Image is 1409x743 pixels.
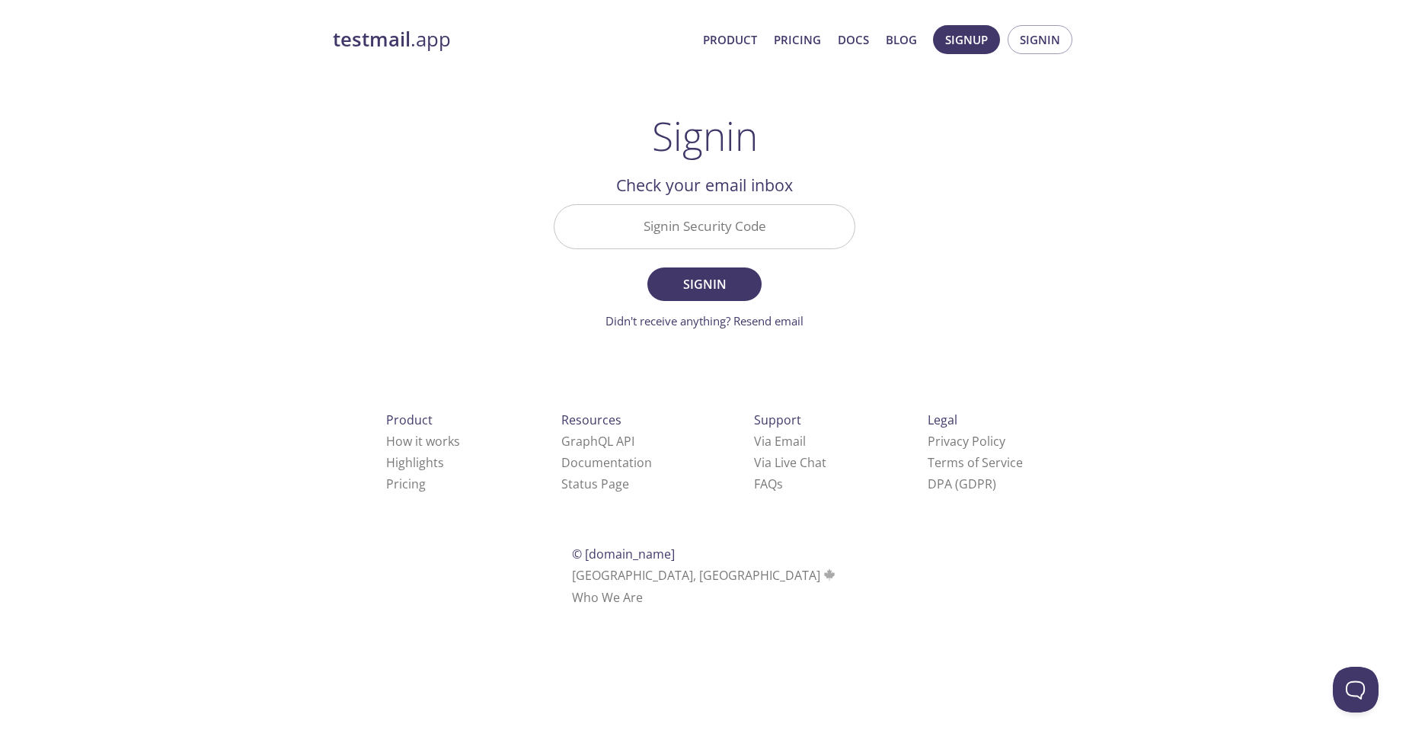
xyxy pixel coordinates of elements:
[333,26,411,53] strong: testmail
[1333,667,1379,713] iframe: Help Scout Beacon - Open
[1020,30,1060,50] span: Signin
[754,412,801,428] span: Support
[664,274,745,295] span: Signin
[386,412,433,428] span: Product
[554,172,855,198] h2: Check your email inbox
[754,433,806,450] a: Via Email
[777,476,783,492] span: s
[1008,25,1072,54] button: Signin
[754,476,783,492] a: FAQ
[886,30,917,50] a: Blog
[561,433,634,450] a: GraphQL API
[561,454,652,471] a: Documentation
[386,476,426,492] a: Pricing
[945,30,988,50] span: Signup
[774,30,821,50] a: Pricing
[838,30,869,50] a: Docs
[652,113,758,159] h1: Signin
[333,27,691,53] a: testmail.app
[928,412,957,428] span: Legal
[928,476,996,492] a: DPA (GDPR)
[928,454,1023,471] a: Terms of Service
[933,25,1000,54] button: Signup
[605,313,804,328] a: Didn't receive anything? Resend email
[647,267,762,301] button: Signin
[572,546,675,562] span: © [DOMAIN_NAME]
[386,433,460,450] a: How it works
[928,433,1005,450] a: Privacy Policy
[572,589,643,606] a: Who We Are
[386,454,444,471] a: Highlights
[572,567,838,584] span: [GEOGRAPHIC_DATA], [GEOGRAPHIC_DATA]
[703,30,757,50] a: Product
[561,476,629,492] a: Status Page
[561,412,621,428] span: Resources
[754,454,826,471] a: Via Live Chat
